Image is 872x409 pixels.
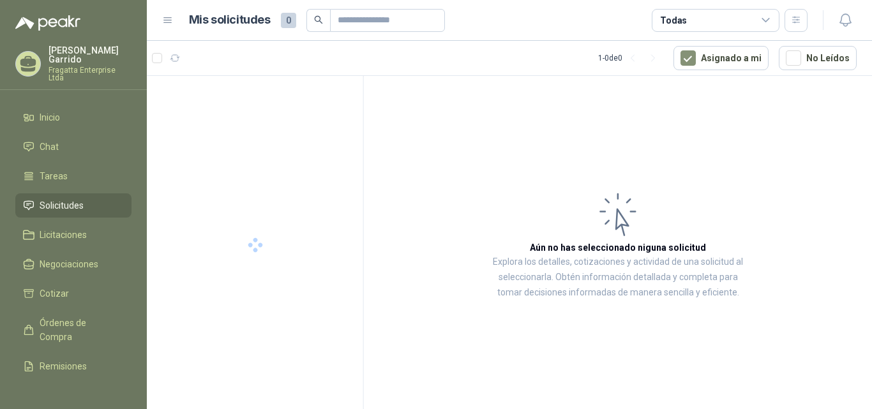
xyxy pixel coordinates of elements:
[40,140,59,154] span: Chat
[49,46,132,64] p: [PERSON_NAME] Garrido
[49,66,132,82] p: Fragatta Enterprise Ltda
[314,15,323,24] span: search
[15,193,132,218] a: Solicitudes
[15,252,132,276] a: Negociaciones
[40,169,68,183] span: Tareas
[530,241,706,255] h3: Aún no has seleccionado niguna solicitud
[15,311,132,349] a: Órdenes de Compra
[40,286,69,301] span: Cotizar
[281,13,296,28] span: 0
[189,11,271,29] h1: Mis solicitudes
[673,46,769,70] button: Asignado a mi
[660,13,687,27] div: Todas
[15,164,132,188] a: Tareas
[598,48,663,68] div: 1 - 0 de 0
[15,15,80,31] img: Logo peakr
[779,46,857,70] button: No Leídos
[40,359,87,373] span: Remisiones
[40,257,98,271] span: Negociaciones
[40,316,119,344] span: Órdenes de Compra
[492,255,744,301] p: Explora los detalles, cotizaciones y actividad de una solicitud al seleccionarla. Obtén informaci...
[40,198,84,212] span: Solicitudes
[15,281,132,306] a: Cotizar
[40,228,87,242] span: Licitaciones
[40,110,60,124] span: Inicio
[15,135,132,159] a: Chat
[15,105,132,130] a: Inicio
[15,354,132,378] a: Remisiones
[15,223,132,247] a: Licitaciones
